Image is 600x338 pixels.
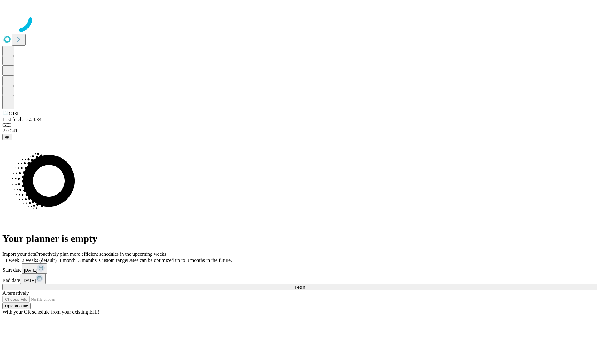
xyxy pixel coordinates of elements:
[36,251,167,257] span: Proactively plan more efficient schedules in the upcoming weeks.
[22,258,57,263] span: 2 weeks (default)
[59,258,76,263] span: 1 month
[22,278,36,283] span: [DATE]
[99,258,127,263] span: Custom range
[20,274,46,284] button: [DATE]
[2,122,597,128] div: GEI
[2,284,597,290] button: Fetch
[127,258,232,263] span: Dates can be optimized up to 3 months in the future.
[295,285,305,289] span: Fetch
[2,309,99,315] span: With your OR schedule from your existing EHR
[78,258,97,263] span: 3 months
[5,135,9,139] span: @
[2,290,29,296] span: Alternatively
[2,134,12,140] button: @
[2,263,597,274] div: Start date
[2,233,597,244] h1: Your planner is empty
[2,128,597,134] div: 2.0.241
[2,251,36,257] span: Import your data
[2,117,42,122] span: Last fetch: 15:24:34
[2,274,597,284] div: End date
[9,111,21,116] span: GJSH
[22,263,47,274] button: [DATE]
[2,303,31,309] button: Upload a file
[24,268,37,273] span: [DATE]
[5,258,19,263] span: 1 week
